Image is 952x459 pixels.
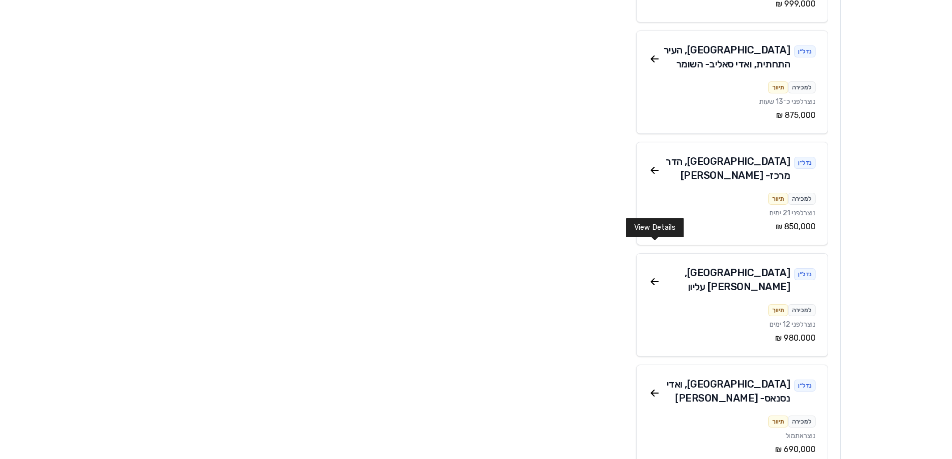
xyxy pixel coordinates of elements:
div: [GEOGRAPHIC_DATA] , הדר מרכז - [PERSON_NAME] [661,154,791,182]
div: [GEOGRAPHIC_DATA] , [PERSON_NAME] עליון [661,266,791,294]
div: תיווך [768,193,788,205]
div: נדל״ן [794,380,816,392]
div: נדל״ן [794,268,816,280]
span: נוצר לפני 21 ימים [770,209,816,217]
div: [GEOGRAPHIC_DATA] , העיר התחתית, ואדי סאליב - השומר [661,43,791,71]
div: למכירה [788,81,816,93]
div: נדל״ן [794,45,816,57]
span: נוצר לפני כ־13 שעות [759,97,816,106]
div: ‏875,000 ‏₪ [649,109,816,121]
span: נוצר אתמול [786,432,816,440]
div: ‏690,000 ‏₪ [649,444,816,456]
div: [GEOGRAPHIC_DATA] , ואדי נסנאס - [PERSON_NAME] [661,377,791,405]
div: תיווך [768,304,788,316]
div: נדל״ן [794,157,816,169]
span: נוצר לפני 12 ימים [770,320,816,329]
div: למכירה [788,193,816,205]
div: ‏980,000 ‏₪ [649,332,816,344]
div: למכירה [788,416,816,428]
div: תיווך [768,416,788,428]
div: ‏850,000 ‏₪ [649,221,816,233]
div: למכירה [788,304,816,316]
div: תיווך [768,81,788,93]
